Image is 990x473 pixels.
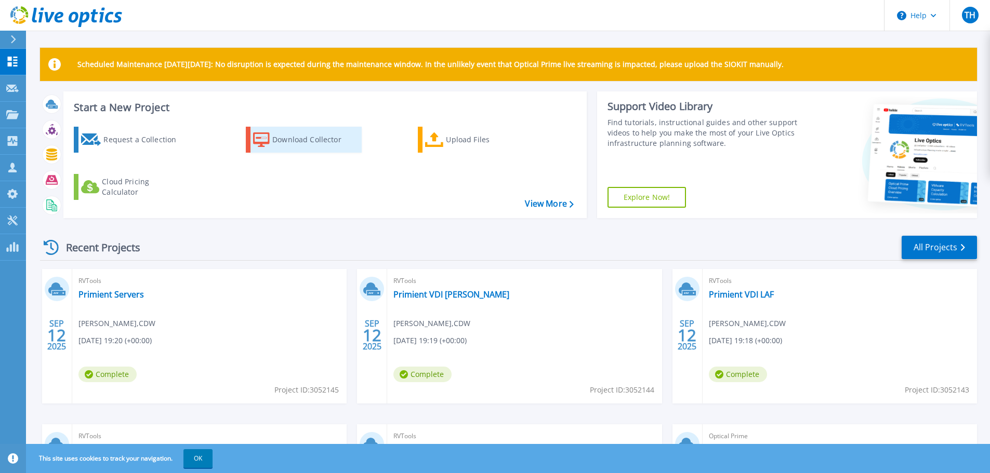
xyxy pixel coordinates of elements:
[103,129,187,150] div: Request a Collection
[905,384,969,396] span: Project ID: 3052143
[77,60,784,69] p: Scheduled Maintenance [DATE][DATE]: No disruption is expected during the maintenance window. In t...
[393,289,509,300] a: Primient VDI [PERSON_NAME]
[709,367,767,382] span: Complete
[78,275,340,287] span: RVTools
[902,236,977,259] a: All Projects
[246,127,362,153] a: Download Collector
[709,275,971,287] span: RVTools
[709,289,774,300] a: Primient VDI LAF
[74,102,573,113] h3: Start a New Project
[274,384,339,396] span: Project ID: 3052145
[183,449,213,468] button: OK
[78,367,137,382] span: Complete
[393,275,655,287] span: RVTools
[74,174,190,200] a: Cloud Pricing Calculator
[525,199,573,209] a: View More
[393,367,452,382] span: Complete
[40,235,154,260] div: Recent Projects
[418,127,534,153] a: Upload Files
[393,430,655,442] span: RVTools
[272,129,355,150] div: Download Collector
[363,331,381,340] span: 12
[446,129,529,150] div: Upload Files
[47,316,67,354] div: SEP 2025
[78,335,152,346] span: [DATE] 19:20 (+00:00)
[709,335,782,346] span: [DATE] 19:18 (+00:00)
[608,117,801,148] div: Find tutorials, instructional guides and other support videos to help you make the most of your L...
[78,430,340,442] span: RVTools
[677,316,697,354] div: SEP 2025
[709,318,786,329] span: [PERSON_NAME] , CDW
[78,289,144,300] a: Primient Servers
[709,430,971,442] span: Optical Prime
[590,384,654,396] span: Project ID: 3052144
[393,318,470,329] span: [PERSON_NAME] , CDW
[74,127,190,153] a: Request a Collection
[608,100,801,113] div: Support Video Library
[47,331,66,340] span: 12
[965,11,975,19] span: TH
[393,335,467,346] span: [DATE] 19:19 (+00:00)
[102,177,185,197] div: Cloud Pricing Calculator
[362,316,382,354] div: SEP 2025
[78,318,155,329] span: [PERSON_NAME] , CDW
[29,449,213,468] span: This site uses cookies to track your navigation.
[678,331,696,340] span: 12
[608,187,687,208] a: Explore Now!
